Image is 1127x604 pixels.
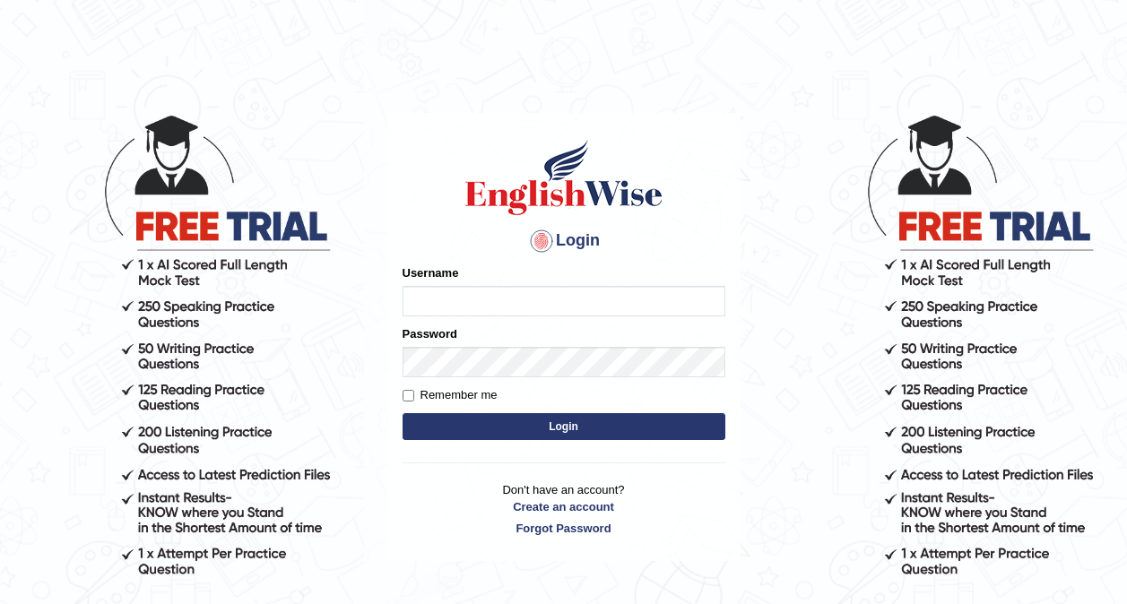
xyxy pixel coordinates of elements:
img: Logo of English Wise sign in for intelligent practice with AI [462,137,666,218]
label: Password [403,325,457,342]
a: Create an account [403,498,725,515]
button: Login [403,413,725,440]
label: Remember me [403,386,498,404]
h4: Login [403,227,725,255]
input: Remember me [403,390,414,401]
p: Don't have an account? [403,481,725,537]
label: Username [403,264,459,281]
a: Forgot Password [403,520,725,537]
